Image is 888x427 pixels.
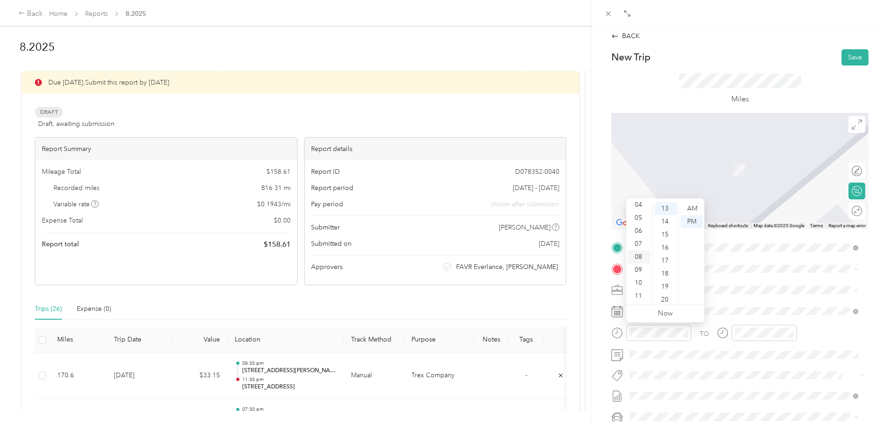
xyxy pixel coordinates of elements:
[614,217,644,229] img: Google
[628,198,650,211] div: 04
[681,202,703,215] div: AM
[655,254,677,267] div: 17
[655,280,677,293] div: 19
[655,202,677,215] div: 13
[655,215,677,228] div: 14
[628,211,650,224] div: 05
[836,375,888,427] iframe: Everlance-gr Chat Button Frame
[628,224,650,237] div: 06
[611,51,650,64] p: New Trip
[655,228,677,241] div: 15
[700,329,709,339] div: TO
[628,289,650,302] div: 11
[611,31,640,41] div: BACK
[655,241,677,254] div: 16
[655,267,677,280] div: 18
[655,293,677,306] div: 20
[628,276,650,289] div: 10
[754,223,804,228] span: Map data ©2025 Google
[614,217,644,229] a: Open this area in Google Maps (opens a new window)
[810,223,823,228] a: Terms (opens in new tab)
[628,250,650,263] div: 08
[628,237,650,250] div: 07
[681,215,703,228] div: PM
[731,93,749,105] p: Miles
[708,223,748,229] button: Keyboard shortcuts
[628,263,650,276] div: 09
[658,309,673,318] a: Now
[828,223,866,228] a: Report a map error
[842,49,868,66] button: Save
